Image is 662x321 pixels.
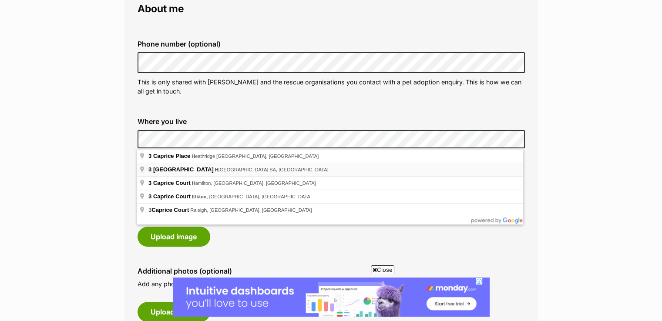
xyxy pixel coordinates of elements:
[138,40,525,48] label: Phone number (optional)
[148,166,151,173] span: 3
[138,267,525,275] label: Additional photos (optional)
[148,153,151,159] span: 3
[192,154,195,159] span: H
[153,153,190,159] span: Caprice Place
[153,166,214,173] span: [GEOGRAPHIC_DATA]
[138,77,525,96] p: This is only shared with [PERSON_NAME] and the rescue organisations you contact with a pet adopti...
[192,154,319,159] span: eathridge [GEOGRAPHIC_DATA], [GEOGRAPHIC_DATA]
[173,278,490,317] iframe: Advertisement
[192,181,195,186] span: H
[148,193,151,200] span: 3
[138,227,210,247] button: Upload image
[204,207,207,213] span: h
[153,193,191,200] span: Caprice Court
[151,207,189,213] span: Caprice Court
[192,181,316,186] span: amilton, [GEOGRAPHIC_DATA], [GEOGRAPHIC_DATA]
[138,279,525,288] p: Add any photos you’d like to share eg. your backyard, your fencing, your family.
[215,167,329,172] span: [GEOGRAPHIC_DATA] SA, [GEOGRAPHIC_DATA]
[138,117,525,125] label: Where you live
[138,3,525,14] legend: About me
[192,194,207,199] span: Elkton
[371,265,394,274] span: Close
[190,207,312,213] span: Raleig , [GEOGRAPHIC_DATA], [GEOGRAPHIC_DATA]
[148,207,190,213] span: 3
[148,180,151,186] span: 3
[153,180,191,186] span: Caprice Court
[215,167,218,172] span: H
[192,194,312,199] span: , [GEOGRAPHIC_DATA], [GEOGRAPHIC_DATA]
